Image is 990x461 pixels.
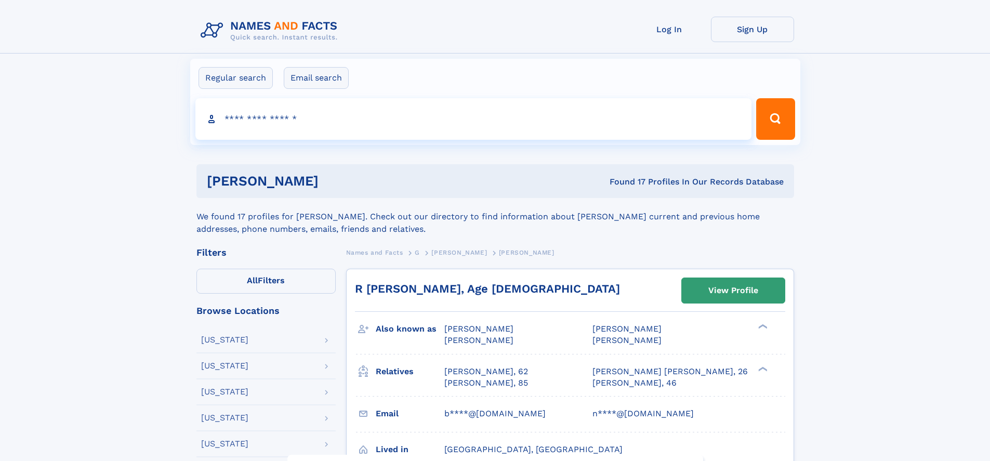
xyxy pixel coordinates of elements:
a: [PERSON_NAME] [431,246,487,259]
div: [US_STATE] [201,362,248,370]
div: Filters [196,248,336,257]
a: [PERSON_NAME], 46 [592,377,677,389]
div: Browse Locations [196,306,336,315]
a: View Profile [682,278,785,303]
span: G [415,249,420,256]
div: Found 17 Profiles In Our Records Database [464,176,784,188]
span: All [247,275,258,285]
label: Email search [284,67,349,89]
input: search input [195,98,752,140]
span: [PERSON_NAME] [444,335,513,345]
img: Logo Names and Facts [196,17,346,45]
button: Search Button [756,98,795,140]
h3: Lived in [376,441,444,458]
h3: Relatives [376,363,444,380]
span: [PERSON_NAME] [592,324,662,334]
h3: Email [376,405,444,423]
label: Filters [196,269,336,294]
span: [GEOGRAPHIC_DATA], [GEOGRAPHIC_DATA] [444,444,623,454]
div: [US_STATE] [201,440,248,448]
div: [US_STATE] [201,388,248,396]
div: [US_STATE] [201,336,248,344]
a: Names and Facts [346,246,403,259]
div: ❯ [756,323,768,330]
label: Regular search [199,67,273,89]
a: R [PERSON_NAME], Age [DEMOGRAPHIC_DATA] [355,282,620,295]
span: [PERSON_NAME] [431,249,487,256]
a: [PERSON_NAME] [PERSON_NAME], 26 [592,366,748,377]
div: [US_STATE] [201,414,248,422]
a: Log In [628,17,711,42]
a: Sign Up [711,17,794,42]
h3: Also known as [376,320,444,338]
a: [PERSON_NAME], 62 [444,366,528,377]
span: [PERSON_NAME] [592,335,662,345]
a: [PERSON_NAME], 85 [444,377,528,389]
div: We found 17 profiles for [PERSON_NAME]. Check out our directory to find information about [PERSON... [196,198,794,235]
div: View Profile [708,279,758,302]
a: G [415,246,420,259]
span: [PERSON_NAME] [499,249,555,256]
span: [PERSON_NAME] [444,324,513,334]
h1: [PERSON_NAME] [207,175,464,188]
div: ❯ [756,365,768,372]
